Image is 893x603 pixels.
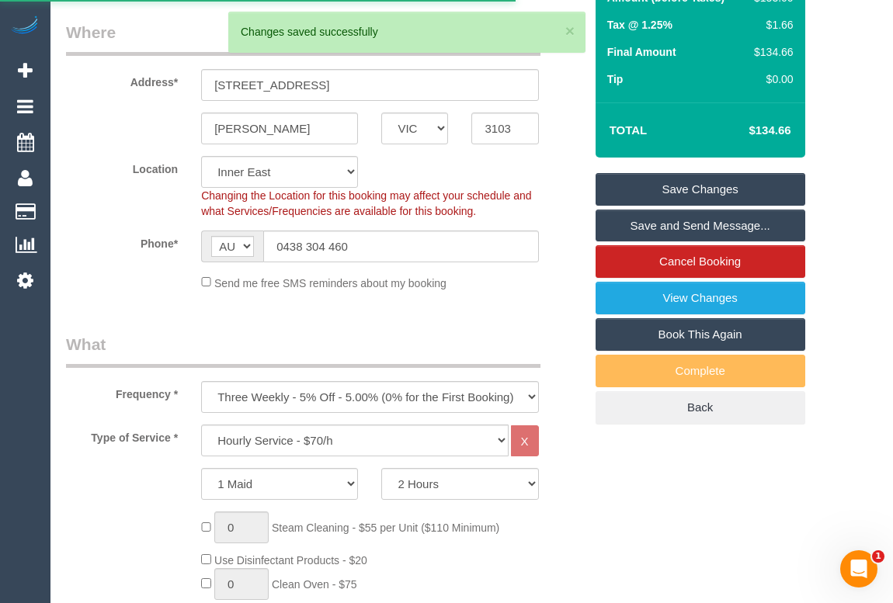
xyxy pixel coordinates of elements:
label: Tax @ 1.25% [607,17,672,33]
input: Post Code* [471,113,538,144]
legend: What [66,333,540,368]
span: Steam Cleaning - $55 per Unit ($110 Minimum) [272,522,499,534]
label: Tip [607,71,624,87]
label: Phone* [54,230,189,251]
div: Changes saved successfully [241,24,573,40]
button: × [565,23,575,39]
label: Frequency * [54,381,189,402]
span: 1 [872,550,884,563]
label: Address* [54,69,189,90]
input: Phone* [263,230,538,262]
a: Back [596,391,805,424]
label: Type of Service * [54,425,189,445]
a: Book This Again [596,318,805,351]
a: Save and Send Message... [596,210,805,242]
label: Location [54,156,189,177]
div: $1.66 [748,17,793,33]
legend: Where [66,21,540,56]
a: Cancel Booking [596,245,805,278]
span: Use Disinfectant Products - $20 [214,554,367,567]
span: Send me free SMS reminders about my booking [214,276,446,289]
strong: Total [610,123,648,137]
div: $0.00 [748,71,793,87]
a: Save Changes [596,173,805,206]
a: View Changes [596,282,805,314]
h4: $134.66 [702,124,790,137]
span: Clean Oven - $75 [272,578,357,591]
label: Final Amount [607,44,676,60]
iframe: Intercom live chat [840,550,877,587]
img: Automaid Logo [9,16,40,37]
span: Changing the Location for this booking may affect your schedule and what Services/Frequencies are... [201,189,531,217]
input: Suburb* [201,113,358,144]
div: $134.66 [748,44,793,60]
